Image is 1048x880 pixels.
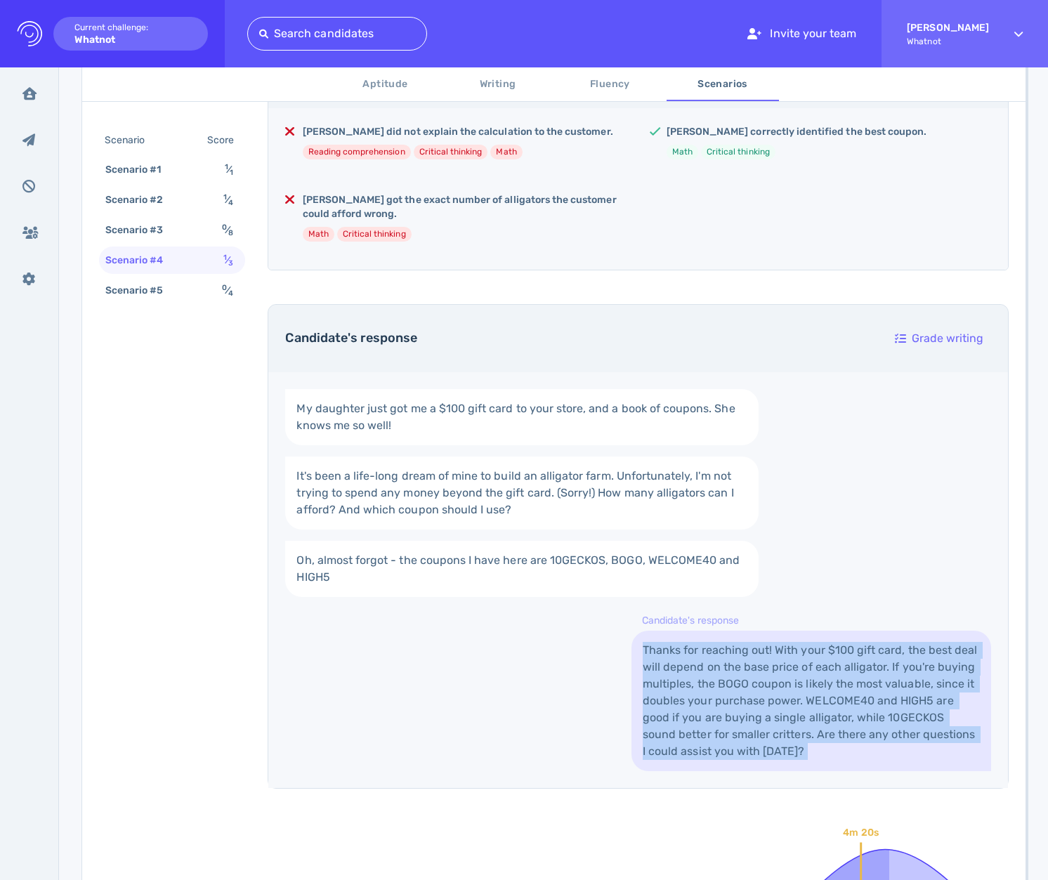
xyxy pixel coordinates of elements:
a: My daughter just got me a $100 gift card to your store, and a book of coupons. She knows me so well! [285,389,758,445]
h5: [PERSON_NAME] got the exact number of alligators the customer could afford wrong. [303,193,627,221]
a: Oh, almost forgot - the coupons I have here are 10GECKOS, BOGO, WELCOME40 and HIGH5 [285,541,758,597]
li: Critical thinking [337,227,412,242]
li: Math [490,145,522,159]
sup: 0 [222,223,227,232]
li: Math [303,227,334,242]
div: Grade writing [888,322,990,355]
div: Scenario [102,130,162,150]
sub: 4 [228,198,233,207]
button: Grade writing [887,322,991,355]
sup: 1 [225,162,228,171]
sup: 1 [223,192,227,202]
div: Scenario #3 [103,220,181,240]
div: Scenario #1 [103,159,178,180]
sup: 1 [223,253,227,262]
sup: 0 [222,283,227,292]
sub: 1 [230,168,233,177]
span: Aptitude [338,76,433,93]
span: Fluency [563,76,658,93]
span: Scenarios [675,76,771,93]
span: ⁄ [225,164,233,176]
li: Critical thinking [414,145,488,159]
sub: 3 [228,258,233,268]
div: Scenario #5 [103,280,181,301]
span: Whatnot [907,37,989,46]
div: Score [204,130,242,150]
span: ⁄ [223,254,233,266]
span: ⁄ [223,194,233,206]
sub: 8 [228,228,233,237]
h4: Candidate's response [285,331,870,346]
span: Writing [450,76,546,93]
span: ⁄ [222,224,233,236]
li: Reading comprehension [303,145,411,159]
li: Critical thinking [701,145,775,159]
div: Scenario #2 [103,190,181,210]
div: Scenario #4 [103,250,181,270]
h5: [PERSON_NAME] correctly identified the best coupon. [667,125,927,139]
a: Thanks for reaching out! With your $100 gift card, the best deal will depend on the base price of... [631,631,991,771]
h5: [PERSON_NAME] did not explain the calculation to the customer. [303,125,613,139]
span: ⁄ [222,284,233,296]
a: It's been a life-long dream of mine to build an alligator farm. Unfortunately, I'm not trying to ... [285,457,758,530]
strong: [PERSON_NAME] [907,22,989,34]
text: 4m 20s [844,827,879,839]
li: Math [667,145,698,159]
sub: 4 [228,289,233,298]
